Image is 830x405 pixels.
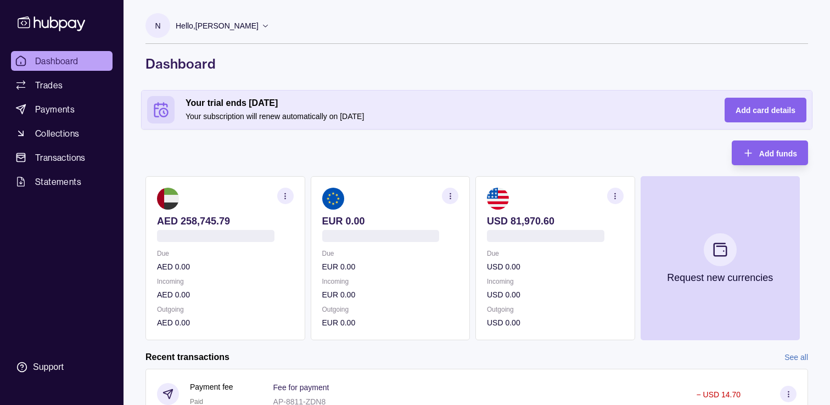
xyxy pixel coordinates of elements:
p: Incoming [487,275,624,288]
p: USD 81,970.60 [487,215,624,227]
h2: Recent transactions [145,351,229,363]
span: Statements [35,175,81,188]
p: EUR 0.00 [322,215,459,227]
p: USD 0.00 [487,289,624,301]
p: Your subscription will renew automatically on [DATE] [186,110,703,122]
a: Collections [11,123,113,143]
a: Statements [11,172,113,192]
p: EUR 0.00 [322,289,459,301]
span: Trades [35,78,63,92]
p: Outgoing [157,303,294,316]
img: eu [322,188,344,210]
p: Due [487,248,624,260]
span: Add card details [736,106,795,115]
img: us [487,188,509,210]
p: AED 0.00 [157,261,294,273]
p: Payment fee [190,381,233,393]
p: AED 0.00 [157,317,294,329]
p: Incoming [322,275,459,288]
p: EUR 0.00 [322,261,459,273]
p: Outgoing [322,303,459,316]
p: Hello, [PERSON_NAME] [176,20,259,32]
a: Transactions [11,148,113,167]
p: Request new currencies [667,272,773,284]
p: − USD 14.70 [697,390,741,399]
img: ae [157,188,179,210]
span: Payments [35,103,75,116]
p: N [155,20,160,32]
button: Request new currencies [641,176,800,340]
span: Add funds [759,149,797,158]
span: Dashboard [35,54,78,67]
p: USD 0.00 [487,317,624,329]
a: Support [11,356,113,379]
h1: Dashboard [145,55,808,72]
span: Transactions [35,151,86,164]
p: AED 0.00 [157,289,294,301]
h2: Your trial ends [DATE] [186,97,703,109]
a: See all [784,351,808,363]
p: Due [157,248,294,260]
button: Add card details [725,98,806,122]
p: EUR 0.00 [322,317,459,329]
p: Incoming [157,275,294,288]
a: Trades [11,75,113,95]
a: Dashboard [11,51,113,71]
div: Support [33,361,64,373]
a: Payments [11,99,113,119]
button: Add funds [732,140,808,165]
p: Fee for payment [273,383,329,392]
span: Collections [35,127,79,140]
p: Due [322,248,459,260]
p: Outgoing [487,303,624,316]
p: AED 258,745.79 [157,215,294,227]
p: USD 0.00 [487,261,624,273]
